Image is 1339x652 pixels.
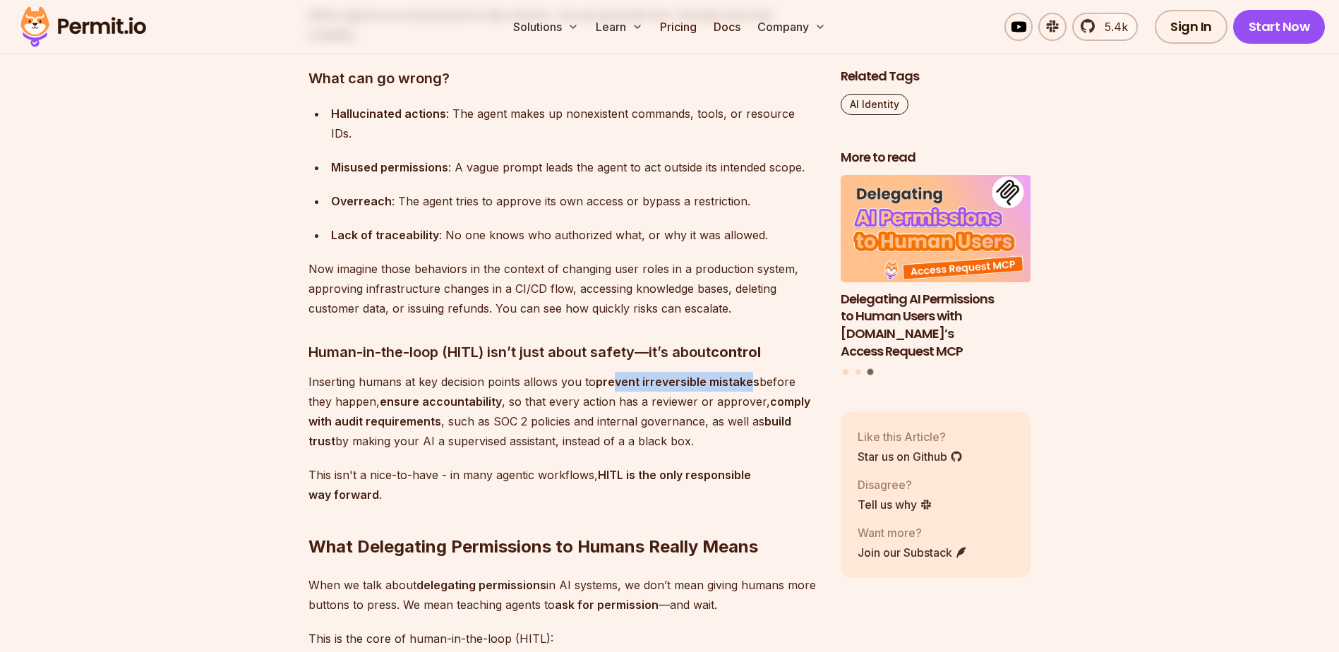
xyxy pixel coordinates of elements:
[308,259,818,318] p: Now imagine those behaviors in the context of changing user roles in a production system, approvi...
[308,67,818,90] h3: What can go wrong?
[508,13,584,41] button: Solutions
[308,468,751,502] strong: HITL is the only responsible way forward
[867,369,874,375] button: Go to slide 3
[308,394,810,428] strong: comply with audit requirements
[331,228,439,242] strong: Lack of traceability
[1096,18,1128,35] span: 5.4k
[858,476,932,493] p: Disagree?
[841,68,1031,85] h2: Related Tags
[308,629,818,648] p: This is the core of human-in-the-loop (HITL):
[841,175,1031,378] div: Posts
[308,479,818,558] h2: What Delegating Permissions to Humans Really Means
[331,225,818,245] div: : No one knows who authorized what, or why it was allowed.
[841,175,1031,361] li: 3 of 3
[308,575,818,615] p: When we talk about in AI systems, we don’t mean giving humans more buttons to press. We mean teac...
[841,175,1031,361] a: Delegating AI Permissions to Human Users with Permit.io’s Access Request MCPDelegating AI Permiss...
[596,375,759,389] strong: prevent irreversible mistakes
[858,495,932,512] a: Tell us why
[308,372,818,451] p: Inserting humans at key decision points allows you to before they happen, , so that every action ...
[331,194,392,208] strong: Overreach
[1155,10,1227,44] a: Sign In
[752,13,831,41] button: Company
[711,344,761,361] strong: control
[1072,13,1138,41] a: 5.4k
[331,191,818,211] div: : The agent tries to approve its own access or bypass a restriction.
[331,104,818,143] div: : The agent makes up nonexistent commands, tools, or resource IDs.
[708,13,746,41] a: Docs
[308,341,818,363] h3: Human-in-the-loop (HITL) isn’t just about safety—it’s about
[416,578,546,592] strong: delegating permissions
[590,13,649,41] button: Learn
[858,428,963,445] p: Like this Article?
[308,465,818,505] p: This isn't a nice-to-have - in many agentic workflows, .
[1233,10,1326,44] a: Start Now
[555,598,659,612] strong: ask for permission
[308,414,791,448] strong: build trust
[331,157,818,177] div: : A vague prompt leads the agent to act outside its intended scope.
[841,175,1031,282] img: Delegating AI Permissions to Human Users with Permit.io’s Access Request MCP
[843,369,848,375] button: Go to slide 1
[14,3,152,51] img: Permit logo
[858,447,963,464] a: Star us on Github
[654,13,702,41] a: Pricing
[841,149,1031,167] h2: More to read
[858,543,968,560] a: Join our Substack
[855,369,861,375] button: Go to slide 2
[380,394,502,409] strong: ensure accountability
[841,290,1031,360] h3: Delegating AI Permissions to Human Users with [DOMAIN_NAME]’s Access Request MCP
[331,160,448,174] strong: Misused permissions
[841,94,908,115] a: AI Identity
[331,107,446,121] strong: Hallucinated actions
[858,524,968,541] p: Want more?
